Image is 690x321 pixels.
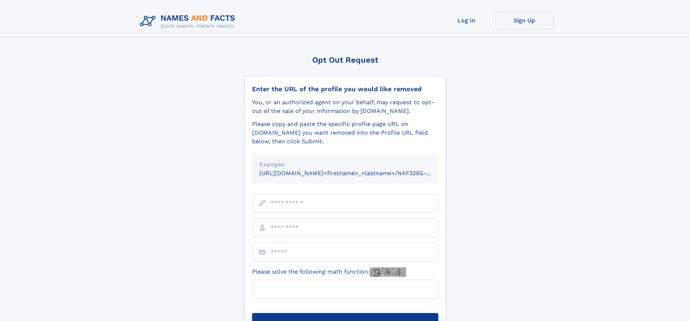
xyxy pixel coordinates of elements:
[438,12,495,29] a: Log In
[252,85,438,93] div: Enter the URL of the profile you would like removed
[252,120,438,146] div: Please copy and paste the specific profile page URL on [DOMAIN_NAME] you want removed into the Pr...
[137,12,241,31] img: Logo Names and Facts
[252,267,406,277] label: Please solve the following math function:
[259,160,431,169] div: Example:
[259,170,452,177] small: [URL][DOMAIN_NAME]<firstname>_<lastname>/NAF325G-xxxxxxxx
[244,55,446,64] div: Opt Out Request
[495,12,553,29] a: Sign Up
[252,98,438,115] div: You, or an authorized agent on your behalf, may request to opt-out of the sale of your informatio...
